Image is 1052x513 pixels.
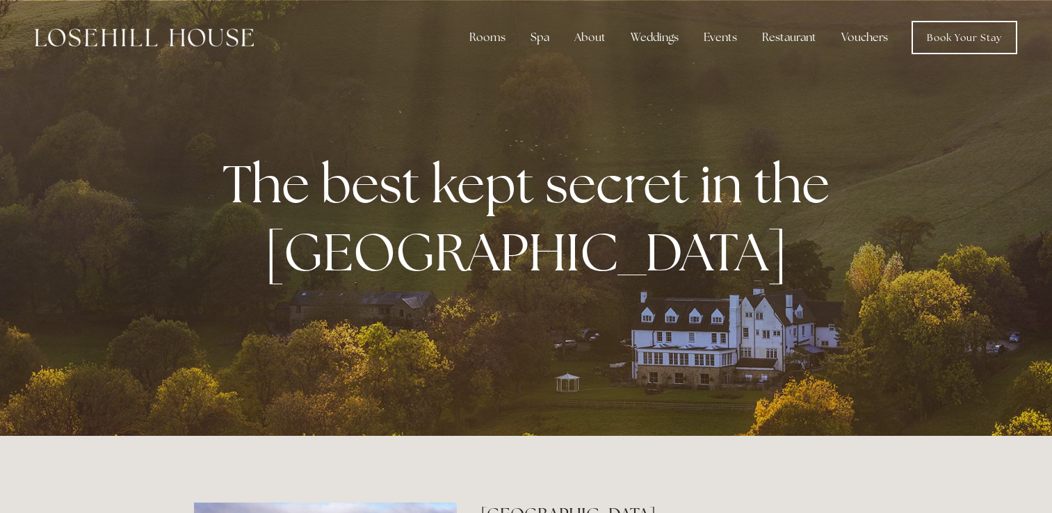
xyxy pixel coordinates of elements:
div: Restaurant [751,24,827,51]
div: Events [693,24,748,51]
div: Spa [519,24,560,51]
a: Vouchers [830,24,899,51]
div: Rooms [458,24,517,51]
div: About [563,24,617,51]
strong: The best kept secret in the [GEOGRAPHIC_DATA] [222,149,841,286]
img: Losehill House [35,28,254,47]
div: Weddings [620,24,690,51]
a: Book Your Stay [912,21,1017,54]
